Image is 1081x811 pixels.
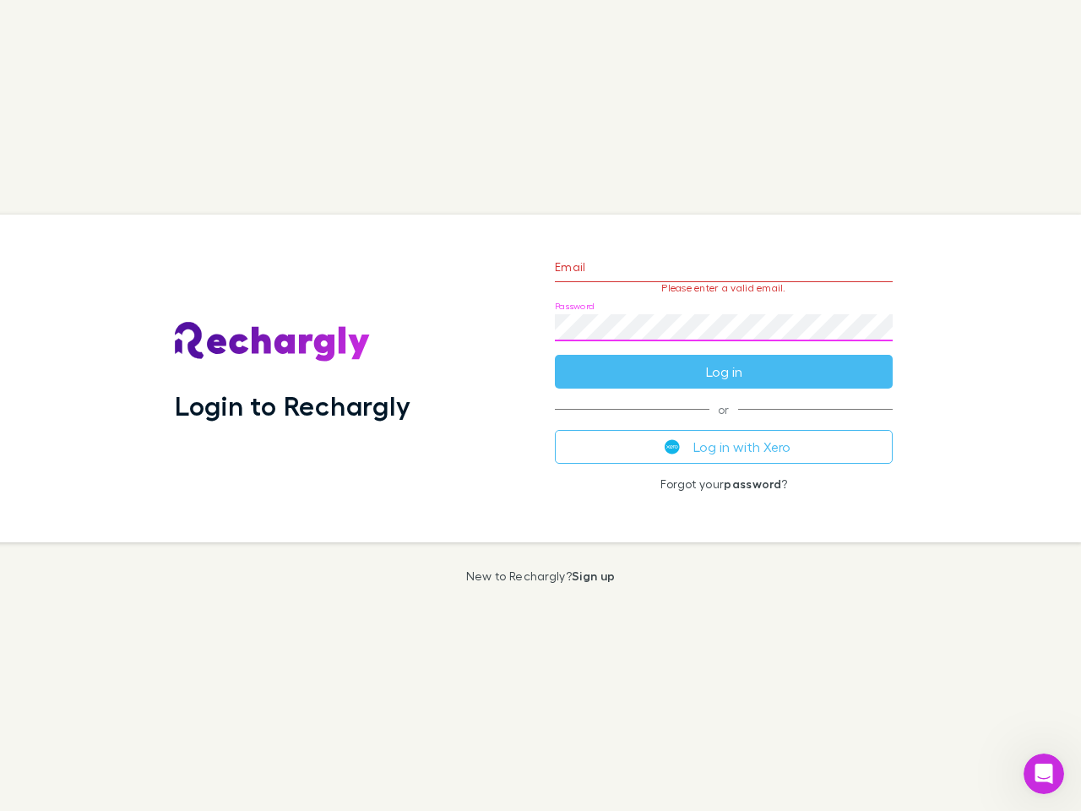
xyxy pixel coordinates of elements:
[175,322,371,362] img: Rechargly's Logo
[555,430,893,464] button: Log in with Xero
[555,409,893,410] span: or
[665,439,680,454] img: Xero's logo
[555,355,893,389] button: Log in
[555,282,893,294] p: Please enter a valid email.
[1024,754,1064,794] iframe: Intercom live chat
[555,477,893,491] p: Forgot your ?
[466,569,616,583] p: New to Rechargly?
[175,389,410,422] h1: Login to Rechargly
[572,569,615,583] a: Sign up
[555,300,595,313] label: Password
[724,476,781,491] a: password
